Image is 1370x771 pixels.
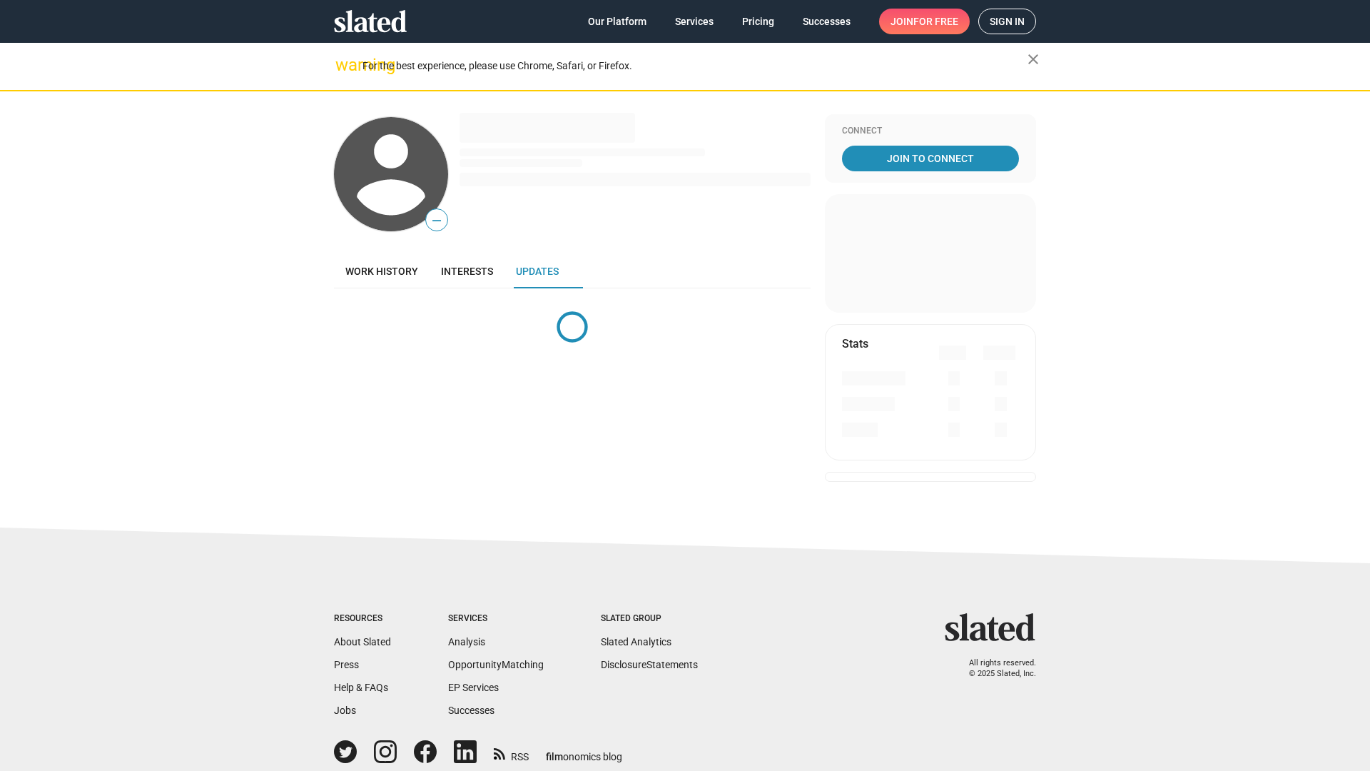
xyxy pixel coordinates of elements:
mat-icon: warning [335,56,352,74]
mat-icon: close [1025,51,1042,68]
a: EP Services [448,682,499,693]
p: All rights reserved. © 2025 Slated, Inc. [954,658,1036,679]
a: Join To Connect [842,146,1019,171]
a: Services [664,9,725,34]
a: Successes [448,705,494,716]
span: Join To Connect [845,146,1016,171]
span: Join [890,9,958,34]
span: Our Platform [588,9,646,34]
a: OpportunityMatching [448,659,544,670]
a: Interests [430,254,504,288]
span: for free [913,9,958,34]
a: RSS [494,742,529,764]
span: Updates [516,266,559,277]
span: film [546,751,563,762]
a: Pricing [731,9,786,34]
mat-card-title: Stats [842,336,868,351]
div: Connect [842,126,1019,137]
span: — [426,211,447,230]
a: Joinfor free [879,9,970,34]
a: Press [334,659,359,670]
a: Analysis [448,636,485,647]
div: Services [448,613,544,625]
span: Pricing [742,9,774,34]
a: Jobs [334,705,356,716]
a: Work history [334,254,430,288]
a: Successes [791,9,862,34]
a: Updates [504,254,570,288]
a: Our Platform [577,9,658,34]
div: For the best experience, please use Chrome, Safari, or Firefox. [362,56,1027,76]
a: Sign in [978,9,1036,34]
span: Services [675,9,714,34]
span: Successes [803,9,851,34]
a: Help & FAQs [334,682,388,693]
a: About Slated [334,636,391,647]
div: Slated Group [601,613,698,625]
span: Interests [441,266,493,277]
span: Sign in [990,9,1025,34]
span: Work history [345,266,418,277]
a: filmonomics blog [546,739,622,764]
div: Resources [334,613,391,625]
a: Slated Analytics [601,636,671,647]
a: DisclosureStatements [601,659,698,670]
